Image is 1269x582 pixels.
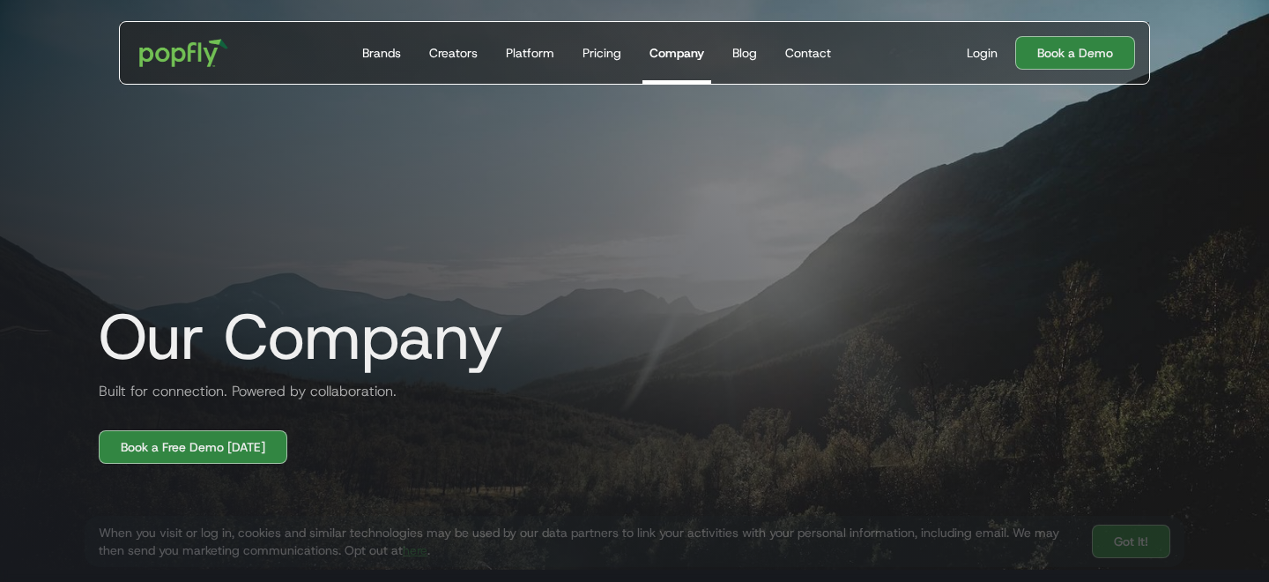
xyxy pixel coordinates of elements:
[355,22,408,84] a: Brands
[506,44,554,62] div: Platform
[1015,36,1135,70] a: Book a Demo
[778,22,838,84] a: Contact
[362,44,401,62] div: Brands
[575,22,628,84] a: Pricing
[99,430,287,464] a: Book a Free Demo [DATE]
[429,44,478,62] div: Creators
[642,22,711,84] a: Company
[725,22,764,84] a: Blog
[422,22,485,84] a: Creators
[583,44,621,62] div: Pricing
[785,44,831,62] div: Contact
[85,302,503,372] h1: Our Company
[85,381,397,402] h2: Built for connection. Powered by collaboration.
[99,524,1078,559] div: When you visit or log in, cookies and similar technologies may be used by our data partners to li...
[732,44,757,62] div: Blog
[403,542,427,558] a: here
[127,26,241,79] a: home
[499,22,561,84] a: Platform
[967,44,998,62] div: Login
[960,44,1005,62] a: Login
[649,44,704,62] div: Company
[1092,525,1170,558] a: Got It!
